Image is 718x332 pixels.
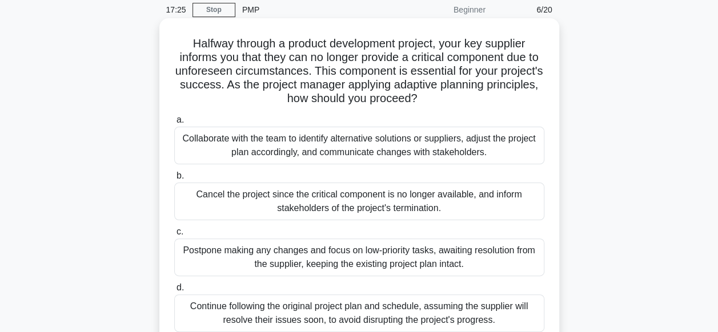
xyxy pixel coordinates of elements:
[177,226,183,236] span: c.
[192,3,235,17] a: Stop
[177,282,184,292] span: d.
[177,171,184,180] span: b.
[174,238,544,276] div: Postpone making any changes and focus on low-priority tasks, awaiting resolution from the supplie...
[174,127,544,164] div: Collaborate with the team to identify alternative solutions or suppliers, adjust the project plan...
[177,115,184,124] span: a.
[174,294,544,332] div: Continue following the original project plan and schedule, assuming the supplier will resolve the...
[173,37,545,106] h5: Halfway through a product development project, your key supplier informs you that they can no lon...
[174,183,544,220] div: Cancel the project since the critical component is no longer available, and inform stakeholders o...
